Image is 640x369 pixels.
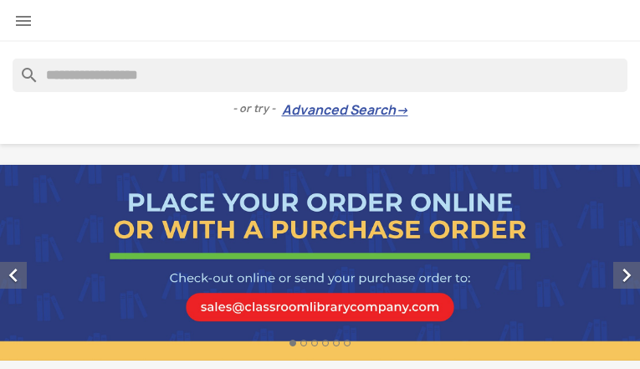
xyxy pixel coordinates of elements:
[282,102,408,119] a: Advanced Search→
[233,100,282,117] span: - or try -
[13,11,33,31] i: 
[613,262,640,289] i: 
[13,59,33,79] i: search
[396,102,408,119] span: →
[13,59,627,92] input: Search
